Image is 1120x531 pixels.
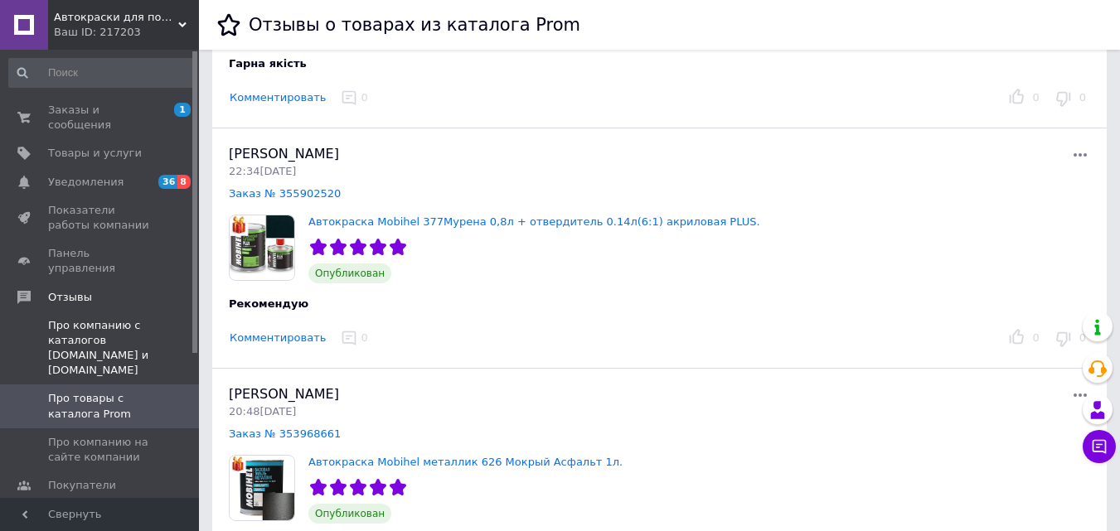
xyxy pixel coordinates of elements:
[158,175,177,189] span: 36
[229,427,341,440] a: Заказ № 353968661
[48,318,153,379] span: Про компанию с каталогов [DOMAIN_NAME] и [DOMAIN_NAME]
[229,187,341,200] a: Заказ № 355902520
[48,103,153,133] span: Заказы и сообщения
[54,25,199,40] div: Ваш ID: 217203
[48,391,153,421] span: Про товары с каталога Prom
[229,146,339,162] span: [PERSON_NAME]
[177,175,191,189] span: 8
[230,456,294,520] img: Автокраска Mobihel металлик 626 Мокрый Асфальт 1л.
[229,297,308,310] span: Рекомендую
[229,405,296,418] span: 20:48[DATE]
[230,215,294,280] img: Автокраска Mobihel 377Мурена 0,8л + отвердитель 0.14л(6:1) акриловая PLUS.
[249,15,580,35] h1: Отзывы о товарах из каталога Prom
[229,386,339,402] span: [PERSON_NAME]
[48,246,153,276] span: Панель управления
[174,103,191,117] span: 1
[308,263,391,283] span: Опубликован
[229,330,327,347] button: Комментировать
[8,58,196,88] input: Поиск
[54,10,178,25] span: Автокраски для покраски.
[48,435,153,465] span: Про компанию на сайте компании
[1083,430,1116,463] button: Чат с покупателем
[229,165,296,177] span: 22:34[DATE]
[229,89,327,107] button: Комментировать
[308,215,760,228] a: Автокраска Mobihel 377Мурена 0,8л + отвердитель 0.14л(6:1) акриловая PLUS.
[48,175,124,190] span: Уведомления
[308,456,623,468] a: Автокраска Mobihel металлик 626 Мокрый Асфальт 1л.
[48,290,92,305] span: Отзывы
[308,504,391,524] span: Опубликован
[48,478,116,493] span: Покупатели
[48,146,142,161] span: Товары и услуги
[229,57,307,70] span: Гарна якість
[48,203,153,233] span: Показатели работы компании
